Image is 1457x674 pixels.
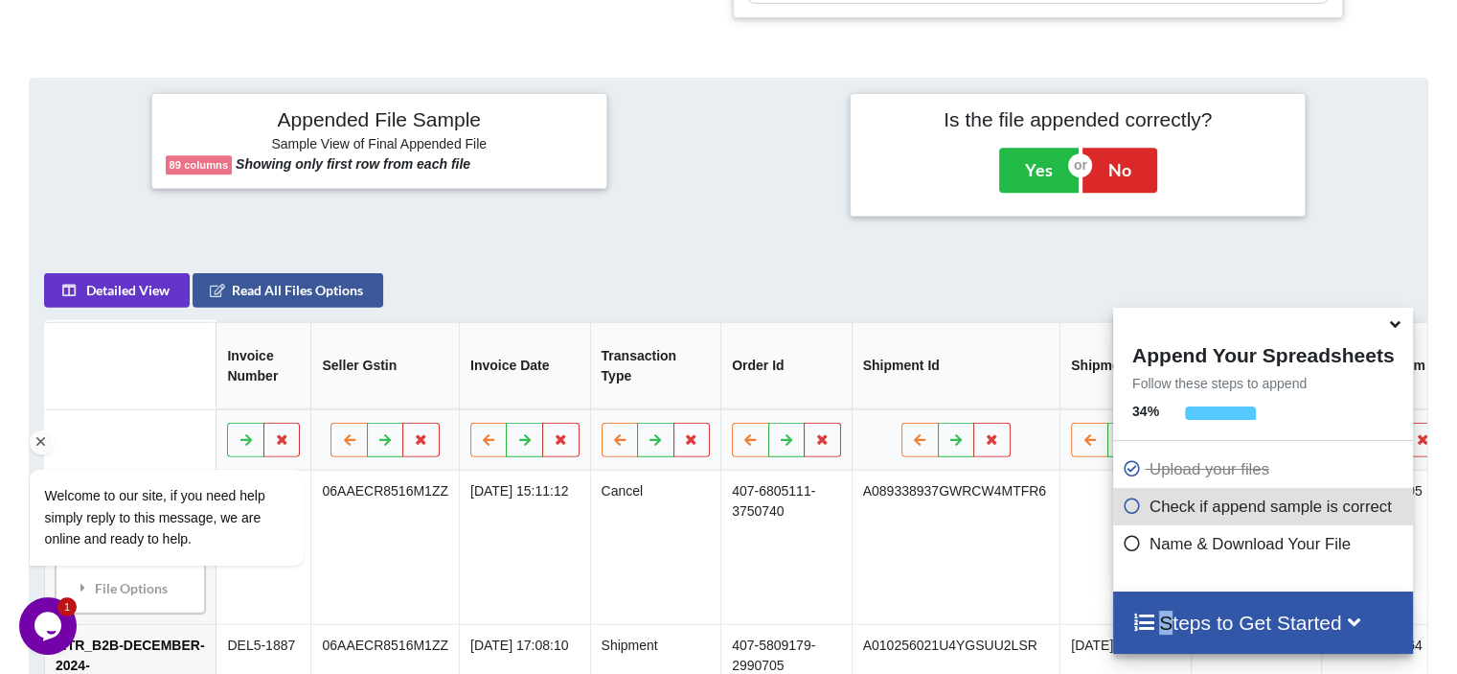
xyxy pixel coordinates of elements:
[170,159,229,171] b: 89 columns
[999,148,1079,192] button: Yes
[193,273,383,308] button: Read All Files Options
[459,322,590,409] th: Invoice Date
[589,322,720,409] th: Transaction Type
[310,471,459,624] td: 06AAECR8516M1ZZ
[589,471,720,624] td: Cancel
[310,322,459,409] th: Seller Gstin
[864,107,1291,131] h4: Is the file appended correctly?
[19,361,364,588] iframe: chat widget
[166,107,593,134] h4: Appended File Sample
[720,471,852,624] td: 407-6805111-3750740
[216,322,310,409] th: Invoice Number
[852,471,1060,624] td: A089338937GWRCW4MTFR6
[1132,611,1394,635] h4: Steps to Get Started
[1123,457,1408,481] p: Upload your files
[1123,532,1408,556] p: Name & Download Your File
[1113,338,1413,367] h4: Append Your Spreadsheets
[44,273,190,308] button: Detailed View
[1123,495,1408,519] p: Check if append sample is correct
[1082,148,1157,192] button: No
[1132,404,1159,419] b: 34 %
[236,156,470,172] b: Showing only first row from each file
[459,471,590,624] td: [DATE] 15:11:12
[166,136,593,155] h6: Sample View of Final Appended File
[1059,322,1191,409] th: Shipment Date
[19,597,80,655] iframe: chat widget
[852,322,1060,409] th: Shipment Id
[720,322,852,409] th: Order Id
[1113,374,1413,393] p: Follow these steps to append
